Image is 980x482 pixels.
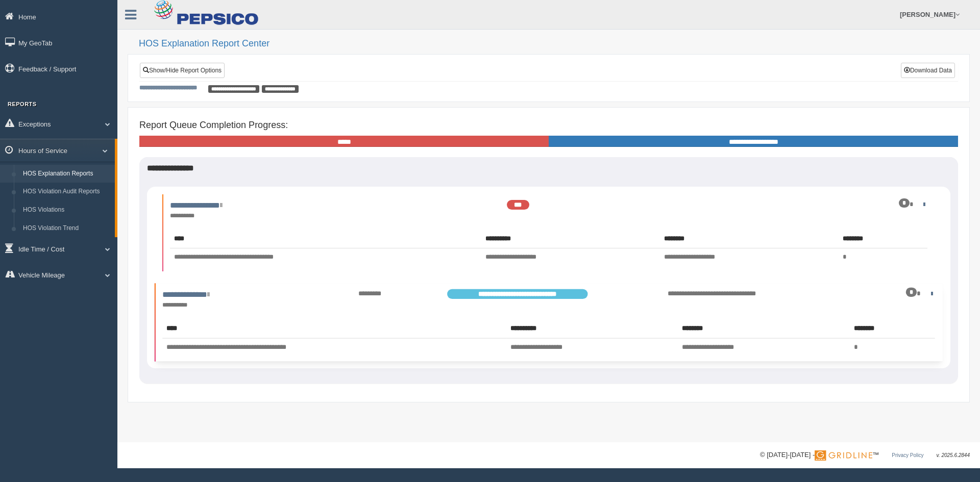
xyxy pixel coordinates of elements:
h4: Report Queue Completion Progress: [139,120,958,131]
a: Show/Hide Report Options [140,63,225,78]
img: Gridline [815,450,872,461]
span: v. 2025.6.2844 [937,452,970,458]
button: Download Data [901,63,955,78]
a: HOS Violation Trend [18,219,115,238]
h2: HOS Explanation Report Center [139,39,970,49]
a: HOS Violation Audit Reports [18,183,115,201]
a: HOS Explanation Reports [18,165,115,183]
a: HOS Violations [18,201,115,219]
div: © [DATE]-[DATE] - ™ [760,450,970,461]
li: Expand [162,194,935,271]
li: Expand [155,283,943,361]
a: Privacy Policy [892,452,923,458]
